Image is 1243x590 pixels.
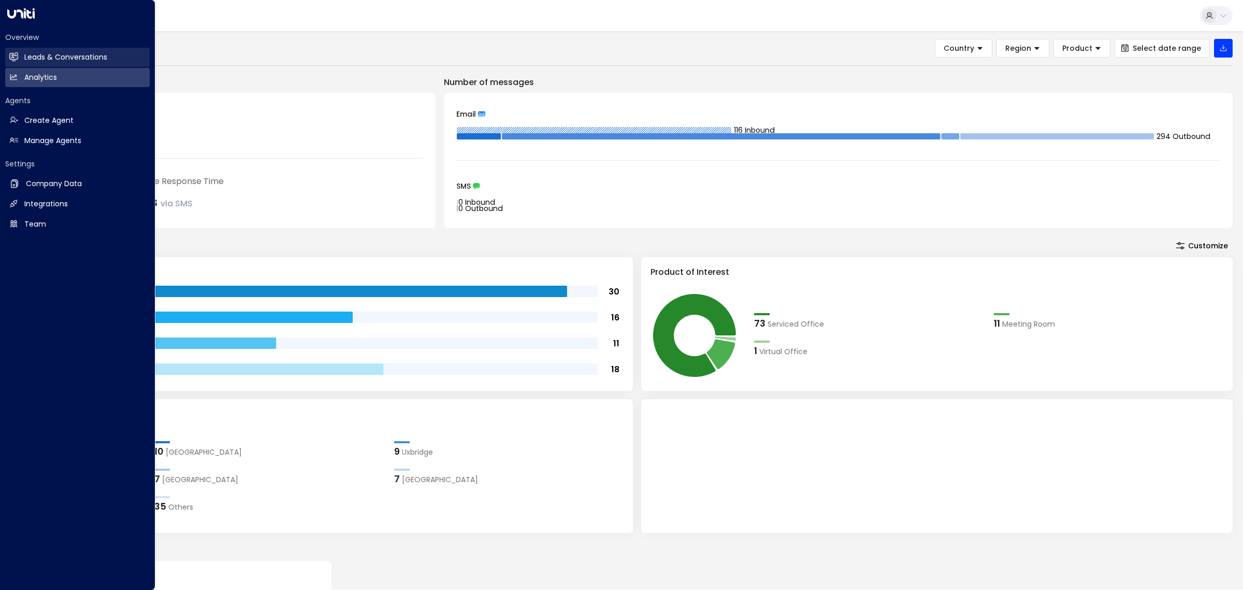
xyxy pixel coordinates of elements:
[5,174,150,193] a: Company Data
[1062,44,1092,53] span: Product
[24,219,46,230] h2: Team
[754,344,984,358] div: 1Virtual Office
[24,115,74,126] h2: Create Agent
[54,175,423,188] div: [PERSON_NAME] Average Response Time
[143,193,193,212] div: 0s
[609,286,619,298] tspan: 30
[154,444,384,458] div: 10Stockley Park
[1002,319,1055,330] span: Meeting Room
[154,472,160,486] div: 7
[5,159,150,169] h2: Settings
[754,316,765,330] div: 73
[24,52,107,63] h2: Leads & Conversations
[24,199,68,209] h2: Integrations
[1171,238,1233,253] button: Customize
[394,444,400,458] div: 9
[1005,44,1031,53] span: Region
[754,316,984,330] div: 73Serviced Office
[5,48,150,67] a: Leads & Conversations
[5,131,150,150] a: Manage Agents
[759,346,807,357] span: Virtual Office
[394,444,624,458] div: 9Uxbridge
[41,543,1233,556] p: Conversion Metrics
[994,316,1223,330] div: 11Meeting Room
[154,472,384,486] div: 7Liverpool
[166,447,242,458] span: Stockley Park
[402,474,478,485] span: Gracechurch Street
[154,499,384,513] div: 35Others
[754,344,757,358] div: 1
[611,363,619,375] tspan: 18
[154,499,166,513] div: 35
[5,95,150,106] h2: Agents
[161,198,193,209] span: via SMS
[944,44,974,53] span: Country
[402,447,433,458] span: Uxbridge
[54,105,423,118] div: Number of Inquiries
[5,68,150,87] a: Analytics
[26,178,82,189] h2: Company Data
[935,39,992,58] button: Country
[1053,39,1110,58] button: Product
[444,76,1233,89] p: Number of messages
[456,182,1220,190] div: SMS
[1157,131,1211,142] tspan: 294 Outbound
[41,76,436,89] p: Engagement Metrics
[456,110,476,118] span: Email
[734,125,775,135] tspan: 116 Inbound
[5,215,150,234] a: Team
[5,111,150,130] a: Create Agent
[51,266,624,278] h3: Range of Team Size
[394,472,624,486] div: 7Gracechurch Street
[5,32,150,43] h2: Overview
[994,316,1000,330] div: 11
[768,319,824,330] span: Serviced Office
[611,312,619,324] tspan: 16
[394,472,400,486] div: 7
[24,135,81,146] h2: Manage Agents
[458,197,495,207] tspan: 0 Inbound
[5,194,150,214] a: Integrations
[162,474,238,485] span: Liverpool
[24,72,57,83] h2: Analytics
[1133,44,1201,52] span: Select date range
[651,266,1223,278] h3: Product of Interest
[168,502,193,513] span: Others
[458,203,503,214] tspan: 0 Outbound
[613,338,619,349] tspan: 11
[1115,39,1210,58] button: Select date range
[51,408,624,420] h3: Location of Interest
[154,444,164,458] div: 10
[996,39,1049,58] button: Region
